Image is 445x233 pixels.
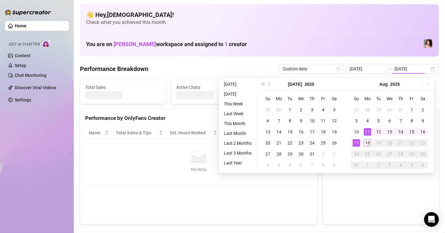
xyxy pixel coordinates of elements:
[328,114,434,122] div: Sales by OnlyFans Creator
[42,39,52,48] img: AI Chatter
[267,84,343,91] span: Messages Sent
[387,66,392,71] span: swap-right
[15,63,26,68] a: Setup
[112,127,166,139] th: Total Sales & Tips
[86,19,433,26] span: Check what you achieved this month
[85,84,161,91] span: Total Sales
[113,41,156,47] span: [PERSON_NAME]
[350,65,385,72] input: Start date
[80,65,148,73] h4: Performance Breakdown
[424,39,432,48] img: Lauren
[221,127,262,139] th: Sales / Hour
[170,129,212,136] div: Est. Hours Worked
[89,129,104,136] span: Name
[86,41,247,48] h1: You are on workspace and assigned to creator
[262,127,312,139] th: Chat Conversion
[15,85,56,90] a: Discover Viral Videos
[176,84,252,91] span: Active Chats
[283,64,340,73] span: Custom date
[91,166,306,173] div: No data
[395,65,430,72] input: End date
[336,67,340,71] span: calendar
[224,129,253,136] span: Sales / Hour
[15,73,46,78] a: Chat Monitoring
[116,129,158,136] span: Total Sales & Tips
[15,97,31,102] a: Settings
[224,41,228,47] span: 1
[387,66,392,71] span: to
[9,41,40,47] span: Izzy AI Chatter
[85,127,112,139] th: Name
[265,129,304,136] span: Chat Conversion
[15,53,30,58] a: Content
[424,212,439,227] div: Open Intercom Messenger
[85,114,312,122] div: Performance by OnlyFans Creator
[15,23,26,28] a: Home
[86,10,433,19] h4: 👋 Hey, [DEMOGRAPHIC_DATA] !
[5,9,51,15] img: logo-BBDzfeDw.svg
